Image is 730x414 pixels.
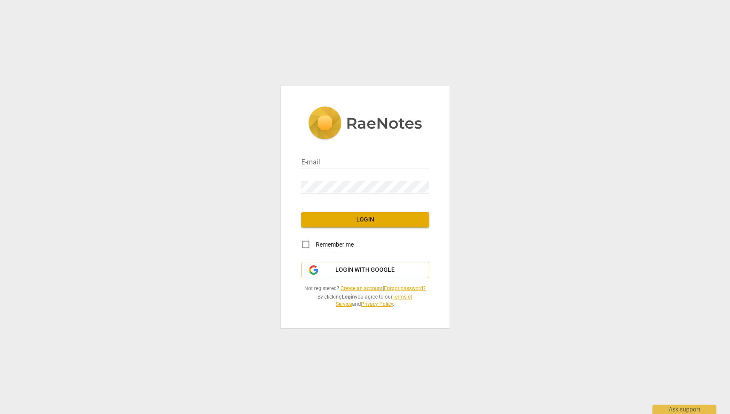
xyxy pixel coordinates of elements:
a: Privacy Policy [361,301,393,307]
span: Login with Google [335,266,395,274]
span: By clicking you agree to our and . [301,293,429,308]
span: Not registered? | [301,285,429,292]
div: Ask support [652,405,716,414]
span: Remember me [316,240,354,249]
span: Login [308,216,422,224]
a: Create an account [340,285,383,291]
b: Login [342,294,355,300]
a: Forgot password? [384,285,426,291]
a: Terms of Service [336,294,413,307]
button: Login [301,212,429,227]
button: Login with Google [301,262,429,278]
img: 5ac2273c67554f335776073100b6d88f.svg [308,106,422,141]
